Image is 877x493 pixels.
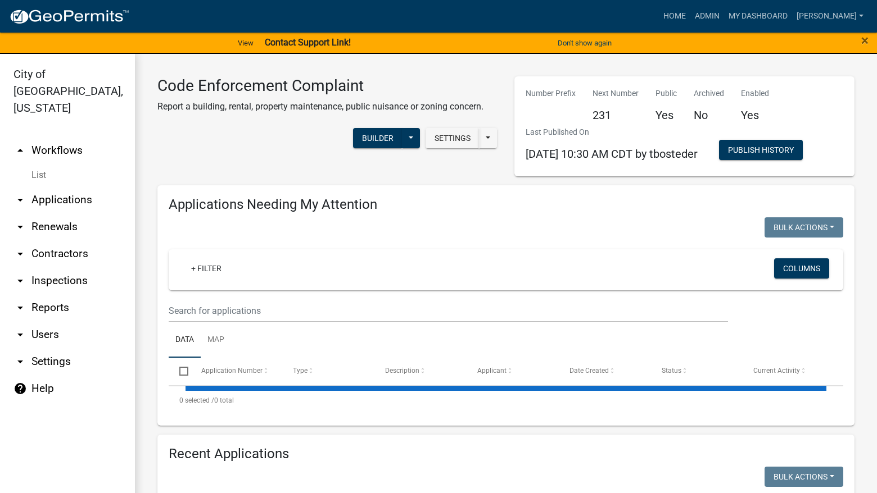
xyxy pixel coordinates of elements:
[265,37,351,48] strong: Contact Support Link!
[13,220,27,234] i: arrow_drop_down
[157,100,483,113] p: Report a building, rental, property maintenance, public nuisance or zoning concern.
[526,147,698,161] span: [DATE] 10:30 AM CDT by tbosteder
[656,108,677,122] h5: Yes
[662,367,681,375] span: Status
[169,322,201,358] a: Data
[182,258,230,279] a: + Filter
[13,144,27,157] i: arrow_drop_up
[526,126,698,138] p: Last Published On
[694,88,724,99] p: Archived
[741,88,769,99] p: Enabled
[385,367,419,375] span: Description
[477,367,507,375] span: Applicant
[13,328,27,341] i: arrow_drop_down
[719,140,803,160] button: Publish History
[753,367,800,375] span: Current Activity
[293,367,308,375] span: Type
[179,396,214,404] span: 0 selected /
[719,146,803,155] wm-modal-confirm: Workflow Publish History
[169,299,728,322] input: Search for applications
[374,358,467,385] datatable-header-cell: Description
[559,358,651,385] datatable-header-cell: Date Created
[569,367,609,375] span: Date Created
[593,108,639,122] h5: 231
[593,88,639,99] p: Next Number
[13,355,27,368] i: arrow_drop_down
[765,467,843,487] button: Bulk Actions
[743,358,835,385] datatable-header-cell: Current Activity
[169,386,843,414] div: 0 total
[13,274,27,287] i: arrow_drop_down
[724,6,792,27] a: My Dashboard
[650,358,743,385] datatable-header-cell: Status
[426,128,480,148] button: Settings
[656,88,677,99] p: Public
[13,193,27,207] i: arrow_drop_down
[169,197,843,213] h4: Applications Needing My Attention
[741,108,769,122] h5: Yes
[553,34,616,52] button: Don't show again
[694,108,724,122] h5: No
[201,367,263,375] span: Application Number
[282,358,374,385] datatable-header-cell: Type
[765,217,843,238] button: Bulk Actions
[13,301,27,314] i: arrow_drop_down
[774,258,829,279] button: Columns
[467,358,559,385] datatable-header-cell: Applicant
[526,88,576,99] p: Number Prefix
[169,358,190,385] datatable-header-cell: Select
[690,6,724,27] a: Admin
[169,446,843,462] h4: Recent Applications
[13,382,27,395] i: help
[353,128,403,148] button: Builder
[157,76,483,95] h3: Code Enforcement Complaint
[201,322,231,358] a: Map
[861,33,869,48] span: ×
[792,6,868,27] a: [PERSON_NAME]
[861,34,869,47] button: Close
[190,358,282,385] datatable-header-cell: Application Number
[659,6,690,27] a: Home
[233,34,258,52] a: View
[13,247,27,261] i: arrow_drop_down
